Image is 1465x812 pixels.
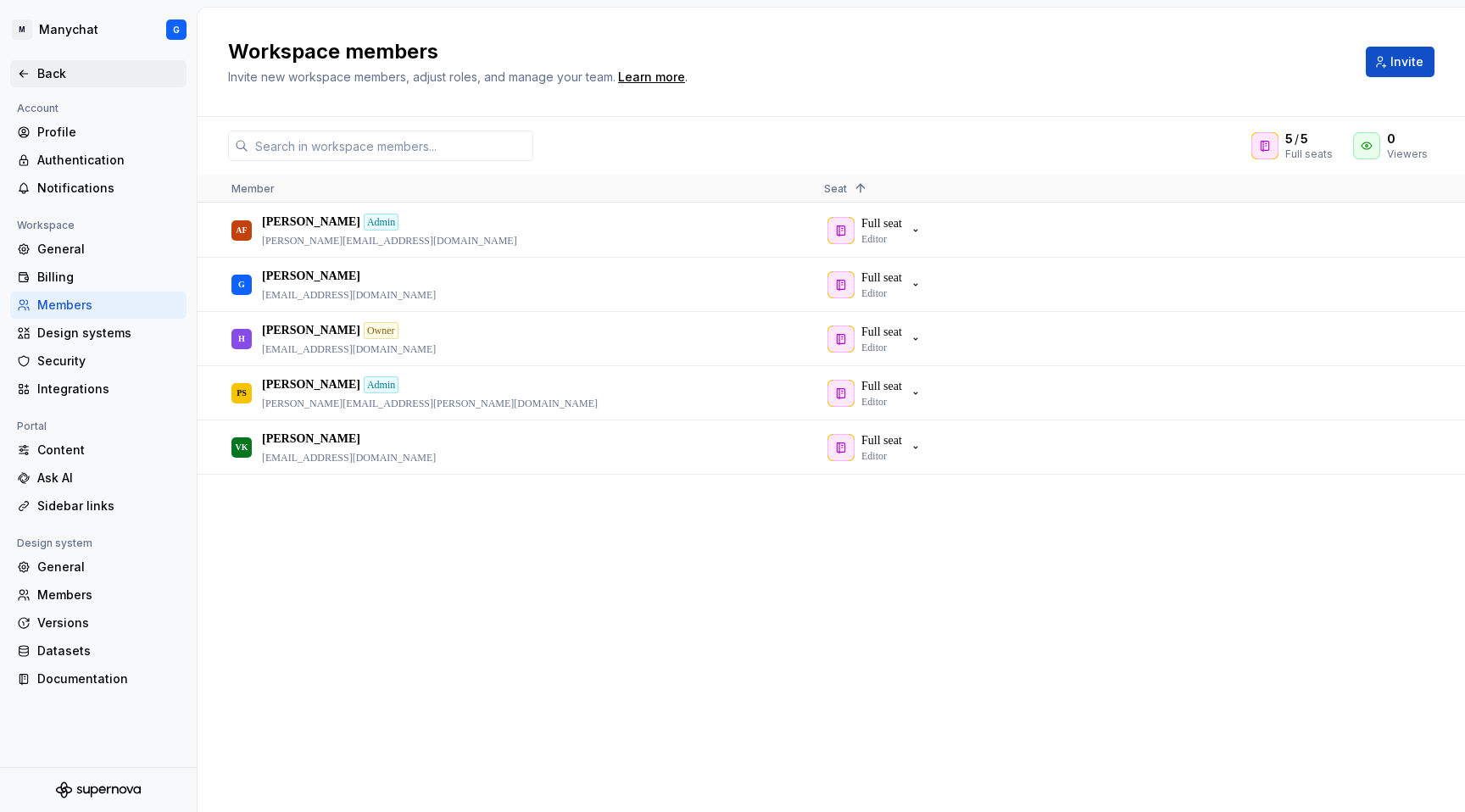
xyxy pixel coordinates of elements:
[228,38,1345,65] h2: Workspace members
[10,375,187,403] a: Integrations
[10,60,187,87] a: Back
[824,431,929,464] button: Full seatEditor
[10,264,187,291] a: Billing
[10,492,187,520] a: Sidebar links
[37,152,180,169] div: Authentication
[10,348,187,375] a: Security
[861,449,887,463] p: Editor
[1390,53,1423,70] span: Invite
[37,670,180,687] div: Documentation
[262,288,436,302] p: [EMAIL_ADDRESS][DOMAIN_NAME]
[824,322,929,356] button: Full seatEditor
[1387,131,1395,147] span: 0
[236,431,248,464] div: VK
[10,609,187,637] a: Versions
[262,268,360,285] p: [PERSON_NAME]
[231,182,275,195] span: Member
[10,464,187,492] a: Ask AI
[861,341,887,354] p: Editor
[364,214,398,231] div: Admin
[1301,131,1308,147] span: 5
[37,65,180,82] div: Back
[10,320,187,347] a: Design systems
[861,395,887,409] p: Editor
[616,71,688,84] span: .
[238,322,245,355] div: H
[262,451,436,464] p: [EMAIL_ADDRESS][DOMAIN_NAME]
[37,615,180,631] div: Versions
[861,232,887,246] p: Editor
[37,498,180,514] div: Sidebar links
[10,147,187,174] a: Authentication
[37,642,180,659] div: Datasets
[262,342,436,356] p: [EMAIL_ADDRESS][DOMAIN_NAME]
[37,442,180,459] div: Content
[238,268,245,301] div: G
[37,124,180,141] div: Profile
[10,175,187,202] a: Notifications
[861,270,902,286] p: Full seat
[3,11,193,48] button: MManychatG
[824,182,847,195] span: Seat
[10,98,65,119] div: Account
[861,324,902,341] p: Full seat
[173,23,180,36] div: G
[248,131,533,161] input: Search in workspace members...
[37,241,180,258] div: General
[262,234,517,247] p: [PERSON_NAME][EMAIL_ADDRESS][DOMAIN_NAME]
[10,533,99,553] div: Design system
[37,180,180,197] div: Notifications
[861,215,902,232] p: Full seat
[861,378,902,395] p: Full seat
[262,214,360,231] p: [PERSON_NAME]
[364,322,398,339] div: Owner
[10,292,187,319] a: Members
[262,397,598,410] p: [PERSON_NAME][EMAIL_ADDRESS][PERSON_NAME][DOMAIN_NAME]
[1387,147,1428,161] div: Viewers
[37,325,180,342] div: Design systems
[861,432,902,449] p: Full seat
[37,353,180,370] div: Security
[10,665,187,692] a: Documentation
[262,431,360,448] p: [PERSON_NAME]
[10,437,187,464] a: Content
[364,376,398,393] div: Admin
[10,637,187,665] a: Datasets
[237,376,247,409] div: PS
[37,559,180,576] div: General
[1285,131,1333,147] div: /
[39,21,98,38] div: Manychat
[1285,147,1333,161] div: Full seats
[824,214,929,247] button: Full seatEditor
[10,215,81,236] div: Workspace
[10,581,187,609] a: Members
[37,381,180,398] div: Integrations
[12,19,32,40] div: M
[56,781,141,798] svg: Supernova Logo
[1285,131,1293,147] span: 5
[618,69,685,86] a: Learn more
[37,269,180,286] div: Billing
[262,322,360,339] p: [PERSON_NAME]
[10,416,53,437] div: Portal
[236,214,247,247] div: AF
[10,553,187,581] a: General
[1366,47,1434,77] button: Invite
[10,236,187,263] a: General
[861,286,887,300] p: Editor
[824,376,929,410] button: Full seatEditor
[37,470,180,487] div: Ask AI
[824,268,929,302] button: Full seatEditor
[37,297,180,314] div: Members
[228,70,616,84] span: Invite new workspace members, adjust roles, and manage your team.
[10,119,187,146] a: Profile
[262,376,360,393] p: [PERSON_NAME]
[37,587,180,603] div: Members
